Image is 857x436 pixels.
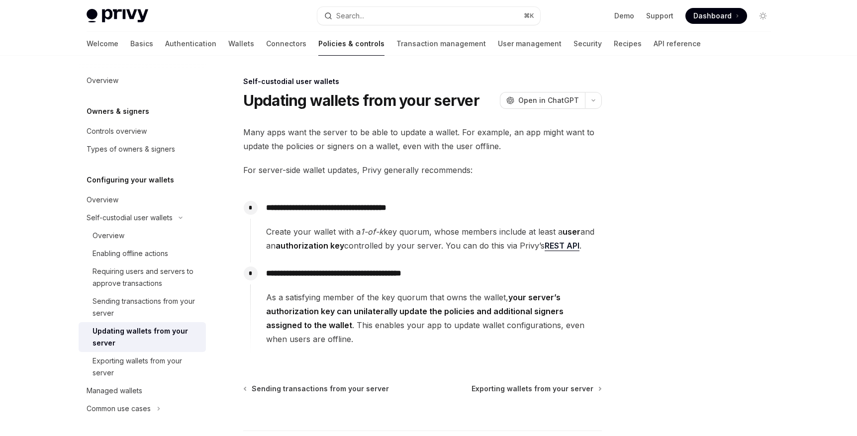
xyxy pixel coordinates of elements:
[243,91,479,109] h1: Updating wallets from your server
[276,241,344,251] strong: authorization key
[498,32,562,56] a: User management
[79,352,206,382] a: Exporting wallets from your server
[266,225,601,253] span: Create your wallet with a key quorum, whose members include at least a and an controlled by your ...
[79,382,206,400] a: Managed wallets
[93,230,124,242] div: Overview
[87,194,118,206] div: Overview
[524,12,534,20] span: ⌘ K
[266,32,306,56] a: Connectors
[755,8,771,24] button: Toggle dark mode
[87,385,142,397] div: Managed wallets
[93,295,200,319] div: Sending transactions from your server
[228,32,254,56] a: Wallets
[614,32,642,56] a: Recipes
[361,227,383,237] em: 1-of-k
[87,403,151,415] div: Common use cases
[87,143,175,155] div: Types of owners & signers
[654,32,701,56] a: API reference
[87,125,147,137] div: Controls overview
[130,32,153,56] a: Basics
[500,92,585,109] button: Open in ChatGPT
[79,72,206,89] a: Overview
[563,227,580,237] strong: user
[472,384,601,394] a: Exporting wallets from your server
[79,322,206,352] a: Updating wallets from your server
[685,8,747,24] a: Dashboard
[93,355,200,379] div: Exporting wallets from your server
[87,9,148,23] img: light logo
[318,32,384,56] a: Policies & controls
[87,212,173,224] div: Self-custodial user wallets
[93,325,200,349] div: Updating wallets from your server
[79,227,206,245] a: Overview
[79,191,206,209] a: Overview
[243,77,602,87] div: Self-custodial user wallets
[266,292,564,330] strong: your server’s authorization key can unilaterally update the policies and additional signers assig...
[165,32,216,56] a: Authentication
[93,265,200,289] div: Requiring users and servers to approve transactions
[336,10,364,22] div: Search...
[614,11,634,21] a: Demo
[243,163,602,177] span: For server-side wallet updates, Privy generally recommends:
[79,292,206,322] a: Sending transactions from your server
[396,32,486,56] a: Transaction management
[87,32,118,56] a: Welcome
[646,11,673,21] a: Support
[317,7,540,25] button: Search...⌘K
[79,140,206,158] a: Types of owners & signers
[573,32,602,56] a: Security
[243,125,602,153] span: Many apps want the server to be able to update a wallet. For example, an app might want to update...
[79,262,206,292] a: Requiring users and servers to approve transactions
[87,105,149,117] h5: Owners & signers
[87,174,174,186] h5: Configuring your wallets
[79,122,206,140] a: Controls overview
[545,241,579,251] a: REST API
[472,384,593,394] span: Exporting wallets from your server
[93,248,168,260] div: Enabling offline actions
[518,95,579,105] span: Open in ChatGPT
[244,384,389,394] a: Sending transactions from your server
[266,290,601,346] span: As a satisfying member of the key quorum that owns the wallet, . This enables your app to update ...
[693,11,732,21] span: Dashboard
[87,75,118,87] div: Overview
[252,384,389,394] span: Sending transactions from your server
[79,245,206,262] a: Enabling offline actions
